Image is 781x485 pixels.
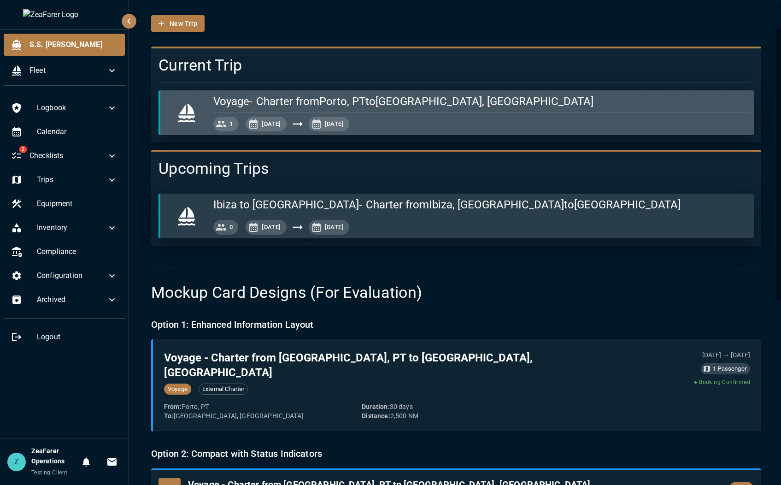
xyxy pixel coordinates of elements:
[4,265,125,287] div: Configuration
[29,150,106,161] span: Checklists
[31,469,68,476] span: Testing Client
[213,197,362,212] h5: Ibiza to [GEOGRAPHIC_DATA] -
[164,384,191,394] span: Voyage
[37,198,117,209] span: Equipment
[37,294,106,305] span: Archived
[37,331,117,343] span: Logout
[319,222,349,233] span: [DATE]
[37,126,117,137] span: Calendar
[151,15,205,32] button: New Trip
[694,378,750,387] span: ● Booking Confirmed
[4,121,125,143] div: Calendar
[151,283,761,302] h4: Mockup Card Designs (For Evaluation)
[37,246,117,257] span: Compliance
[256,119,286,130] span: [DATE]
[702,350,750,360] p: [DATE] → [DATE]
[4,34,125,56] div: S.S. [PERSON_NAME]
[4,145,125,167] div: 2Checklists
[224,119,238,130] span: 1
[362,412,390,420] strong: Distance:
[164,402,354,411] p: Porto, PT
[159,56,754,75] h4: Current Trip
[319,119,349,130] span: [DATE]
[256,94,593,109] h5: Charter from Porto, PT to [GEOGRAPHIC_DATA], [GEOGRAPHIC_DATA]
[77,453,95,471] button: Notifications
[151,446,761,461] h6: Option 2: Compact with Status Indicators
[256,222,286,233] span: [DATE]
[213,94,253,109] h5: Voyage -
[29,65,106,76] span: Fleet
[164,350,552,380] h5: Voyage - Charter from [GEOGRAPHIC_DATA], PT to [GEOGRAPHIC_DATA], [GEOGRAPHIC_DATA]
[366,197,681,212] h5: Charter from Ibiza, [GEOGRAPHIC_DATA] to [GEOGRAPHIC_DATA]
[164,403,182,410] strong: From:
[362,411,552,420] p: 2,500 NM
[29,39,117,50] span: S.S. [PERSON_NAME]
[23,9,106,20] img: ZeaFarer Logo
[31,446,77,467] h6: ZeaFarer Operations
[4,326,125,348] div: Logout
[4,241,125,263] div: Compliance
[159,159,754,178] h4: Upcoming Trips
[151,317,761,332] h6: Option 1: Enhanced Information Layout
[362,402,552,411] p: 30 days
[19,146,27,153] span: 2
[4,59,125,82] div: Fleet
[4,217,125,239] div: Inventory
[199,384,247,394] span: External Charter
[4,97,125,119] div: Logbook
[103,453,121,471] button: Invitations
[164,412,173,420] strong: To:
[7,453,26,471] div: Z
[4,193,125,215] div: Equipment
[224,222,238,233] span: 0
[4,169,125,191] div: Trips
[37,102,106,113] span: Logbook
[159,194,754,238] button: Ibiza to [GEOGRAPHIC_DATA]-Charter fromIbiza, [GEOGRAPHIC_DATA]to[GEOGRAPHIC_DATA]0[DATE][DATE]
[164,411,354,420] p: [GEOGRAPHIC_DATA], [GEOGRAPHIC_DATA]
[709,364,750,373] span: 1 Passenger
[159,90,754,135] button: Voyage-Charter fromPorto, PTto[GEOGRAPHIC_DATA], [GEOGRAPHIC_DATA]1[DATE][DATE]
[4,289,125,311] div: Archived
[362,403,389,410] strong: Duration:
[37,270,106,281] span: Configuration
[37,222,106,233] span: Inventory
[37,174,106,185] span: Trips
